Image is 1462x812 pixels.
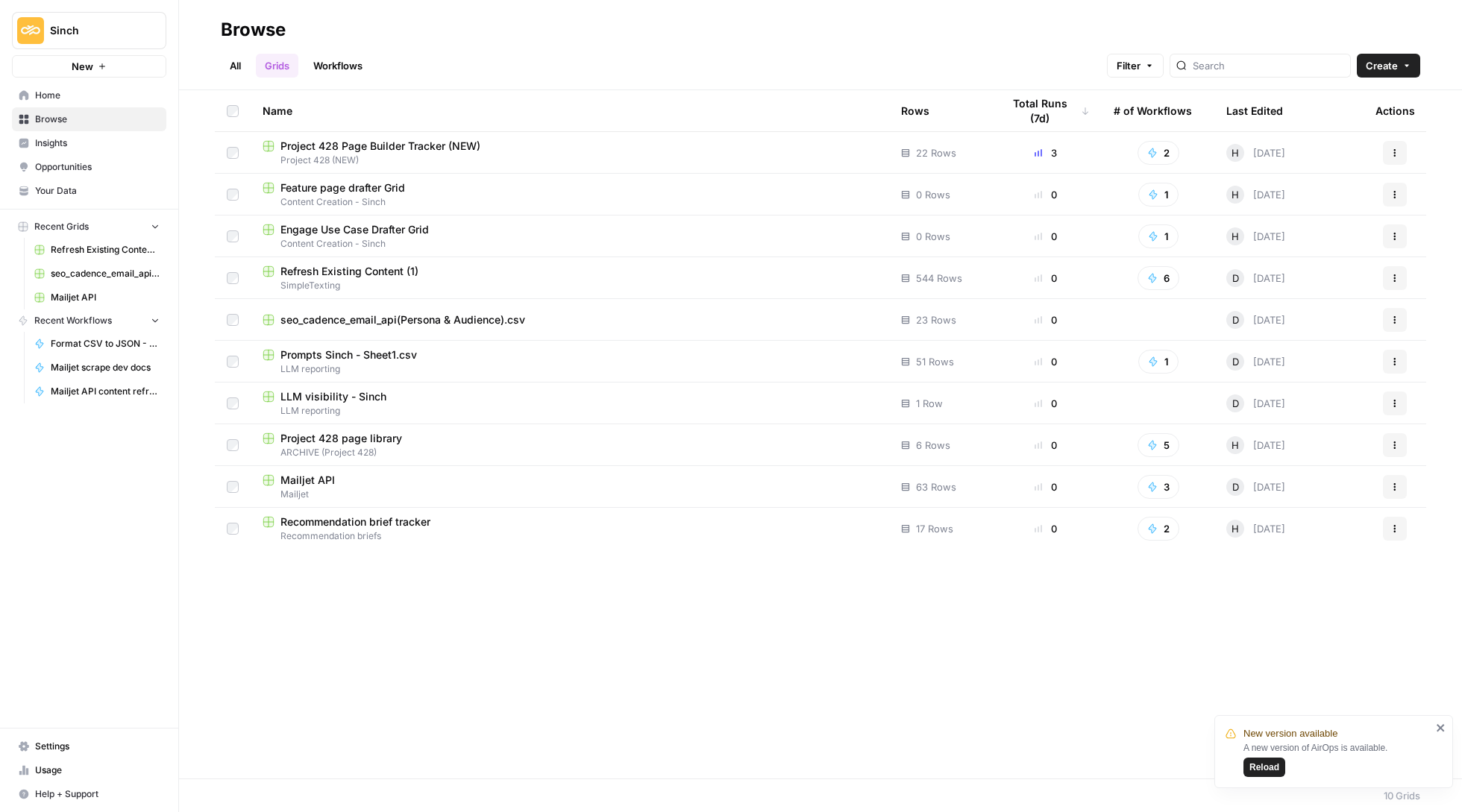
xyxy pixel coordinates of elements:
div: Total Runs (7d) [1002,90,1090,131]
span: 22 Rows [916,145,956,160]
div: [DATE] [1226,353,1285,371]
a: Mailjet APIMailjet [263,473,877,501]
span: SimpleTexting [263,279,877,292]
div: 10 Grids [1384,788,1420,803]
span: Recent Workflows [34,314,112,327]
div: [DATE] [1226,227,1285,245]
span: seo_cadence_email_api(Persona & Audience).csv [280,312,525,327]
a: seo_cadence_email_api(Persona & Audience).csv [28,262,166,286]
span: H [1232,438,1239,453]
span: Recent Grids [34,220,89,233]
div: [DATE] [1226,144,1285,162]
div: Last Edited [1226,90,1283,131]
span: New version available [1243,726,1337,741]
a: Format CSV to JSON - Mailjet [28,332,166,356]
span: Filter [1117,58,1141,73]
span: seo_cadence_email_api(Persona & Audience).csv [51,267,160,280]
span: Settings [35,740,160,753]
span: Opportunities [35,160,160,174]
button: 3 [1138,475,1179,499]
a: LLM visibility - SinchLLM reporting [263,389,877,418]
a: Refresh Existing Content (1)SimpleTexting [263,264,877,292]
span: 6 Rows [916,438,950,453]
a: Opportunities [12,155,166,179]
div: [DATE] [1226,478,1285,496]
a: Recommendation brief trackerRecommendation briefs [263,514,877,543]
span: 544 Rows [916,271,962,286]
span: Project 428 (NEW) [263,154,877,167]
span: LLM reporting [263,404,877,418]
span: New [72,59,93,74]
div: Name [263,90,877,131]
input: Search [1193,58,1344,73]
span: Reload [1249,761,1279,774]
a: Refresh Existing Content (1) [28,238,166,262]
button: 1 [1138,224,1179,248]
span: Recommendation brief tracker [280,514,430,529]
a: Engage Use Case Drafter GridContent Creation - Sinch [263,222,877,251]
span: Usage [35,764,160,777]
span: Mailjet [263,488,877,501]
span: D [1232,271,1239,286]
span: LLM visibility - Sinch [280,389,386,404]
div: 0 [1002,229,1090,244]
a: Feature page drafter GridContent Creation - Sinch [263,180,877,209]
a: Mailjet API content refresh [28,380,166,403]
span: Format CSV to JSON - Mailjet [51,337,160,350]
span: H [1232,187,1239,202]
a: seo_cadence_email_api(Persona & Audience).csv [263,312,877,327]
span: Mailjet API [280,473,335,488]
span: Insights [35,136,160,150]
span: D [1232,396,1239,411]
a: Grids [256,54,298,78]
button: 6 [1138,266,1179,290]
div: [DATE] [1226,394,1285,412]
div: Browse [221,18,286,42]
div: 0 [1002,438,1090,453]
button: Help + Support [12,782,166,806]
span: D [1232,354,1239,369]
button: Filter [1107,54,1164,78]
span: D [1232,479,1239,494]
button: Recent Workflows [12,309,166,332]
div: 0 [1002,479,1090,494]
a: Mailjet scrape dev docs [28,356,166,380]
span: Home [35,89,160,102]
span: Refresh Existing Content (1) [51,243,160,256]
div: [DATE] [1226,520,1285,538]
span: 51 Rows [916,354,954,369]
a: Usage [12,758,166,782]
button: 2 [1138,141,1179,165]
a: Insights [12,131,166,155]
span: ARCHIVE (Project 428) [263,446,877,459]
span: Recommendation briefs [263,529,877,543]
span: H [1232,145,1239,160]
div: # of Workflows [1114,90,1192,131]
span: Mailjet API content refresh [51,385,160,398]
div: Rows [901,90,929,131]
div: Actions [1375,90,1415,131]
span: 0 Rows [916,229,950,244]
span: Content Creation - Sinch [263,195,877,209]
img: Sinch Logo [17,17,44,44]
div: 0 [1002,271,1090,286]
div: [DATE] [1226,269,1285,287]
button: 2 [1138,517,1179,541]
span: 1 Row [916,396,943,411]
a: Browse [12,107,166,131]
a: Your Data [12,179,166,203]
span: D [1232,312,1239,327]
span: Feature page drafter Grid [280,180,405,195]
div: [DATE] [1226,436,1285,454]
div: 0 [1002,187,1090,202]
div: 0 [1002,521,1090,536]
button: 1 [1138,183,1179,207]
span: 23 Rows [916,312,956,327]
span: Prompts Sinch - Sheet1.csv [280,347,417,362]
a: Workflows [304,54,371,78]
div: 0 [1002,354,1090,369]
div: 0 [1002,396,1090,411]
span: LLM reporting [263,362,877,376]
span: Create [1366,58,1398,73]
button: 5 [1138,433,1179,457]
